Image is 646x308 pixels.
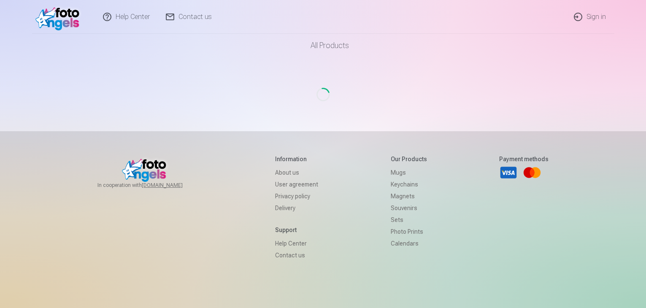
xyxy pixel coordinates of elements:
a: Privacy policy [275,190,318,202]
a: About us [275,167,318,178]
a: Visa [499,163,518,182]
a: All products [287,34,359,57]
a: Mugs [391,167,427,178]
a: Sets [391,214,427,226]
a: Keychains [391,178,427,190]
a: Mastercard [523,163,541,182]
a: Contact us [275,249,318,261]
span: In cooperation with [97,182,203,189]
h5: Payment methods [499,155,549,163]
h5: Our products [391,155,427,163]
a: Souvenirs [391,202,427,214]
img: /v1 [35,3,84,30]
a: Delivery [275,202,318,214]
h5: Support [275,226,318,234]
a: Photo prints [391,226,427,238]
a: [DOMAIN_NAME] [142,182,203,189]
h5: Information [275,155,318,163]
a: User agreement [275,178,318,190]
a: Help Center [275,238,318,249]
a: Magnets [391,190,427,202]
a: Calendars [391,238,427,249]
